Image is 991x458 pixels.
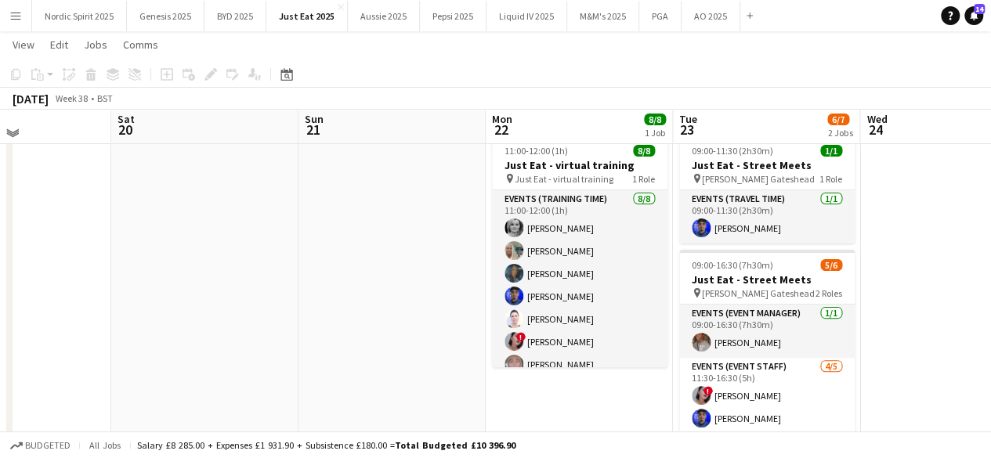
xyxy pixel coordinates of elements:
button: Pepsi 2025 [420,1,486,31]
div: BST [97,92,113,104]
span: Tue [679,112,697,126]
app-job-card: 11:00-12:00 (1h)8/8Just Eat - virtual training Just Eat - virtual training1 RoleEvents (Training ... [492,135,667,367]
app-card-role: Events (Training Time)8/811:00-12:00 (1h)[PERSON_NAME][PERSON_NAME][PERSON_NAME][PERSON_NAME][PER... [492,190,667,402]
span: 22 [490,121,512,139]
span: 8/8 [644,114,666,125]
span: Edit [50,38,68,52]
app-card-role: Events (Event Manager)1/109:00-16:30 (7h30m)[PERSON_NAME] [679,305,855,358]
button: BYD 2025 [204,1,266,31]
button: PGA [639,1,682,31]
span: ! [703,386,713,395]
span: 09:00-16:30 (7h30m) [692,259,773,271]
span: 11:00-12:00 (1h) [505,145,568,157]
span: All jobs [86,439,124,451]
h3: Just Eat - Street Meets [679,158,855,172]
button: Genesis 2025 [127,1,204,31]
span: 8/8 [633,145,655,157]
span: 6/7 [827,114,849,125]
button: AO 2025 [682,1,740,31]
span: Total Budgeted £10 396.90 [395,439,515,451]
button: Budgeted [8,437,73,454]
a: Jobs [78,34,114,55]
span: 2 Roles [816,287,842,299]
span: 1 Role [632,173,655,185]
span: 09:00-11:30 (2h30m) [692,145,773,157]
app-job-card: 09:00-11:30 (2h30m)1/1Just Eat - Street Meets [PERSON_NAME] Gateshead1 RoleEvents (Travel Time)1/... [679,135,855,243]
button: Liquid IV 2025 [486,1,567,31]
span: Sun [305,112,324,126]
span: Sat [118,112,135,126]
span: 20 [115,121,135,139]
span: [PERSON_NAME] Gateshead [702,173,815,185]
span: ! [516,332,526,341]
span: 24 [864,121,887,139]
span: Budgeted [25,440,71,451]
button: Just Eat 2025 [266,1,348,31]
span: Comms [123,38,158,52]
span: 5/6 [820,259,842,271]
span: View [13,38,34,52]
span: 14 [974,4,985,14]
span: Mon [492,112,512,126]
span: Wed [866,112,887,126]
button: Aussie 2025 [348,1,420,31]
h3: Just Eat - Street Meets [679,272,855,287]
span: 23 [677,121,697,139]
span: 1/1 [820,145,842,157]
span: [PERSON_NAME] Gateshead [702,287,815,299]
div: Salary £8 285.00 + Expenses £1 931.90 + Subsistence £180.00 = [137,439,515,451]
a: Edit [44,34,74,55]
app-card-role: Events (Travel Time)1/109:00-11:30 (2h30m)[PERSON_NAME] [679,190,855,243]
span: Jobs [84,38,107,52]
div: 1 Job [645,127,665,139]
span: Just Eat - virtual training [515,173,613,185]
div: 2 Jobs [828,127,852,139]
h3: Just Eat - virtual training [492,158,667,172]
div: [DATE] [13,91,49,106]
span: 1 Role [819,173,842,185]
a: Comms [117,34,165,55]
span: Week 38 [52,92,91,104]
button: M&M's 2025 [567,1,639,31]
button: Nordic Spirit 2025 [32,1,127,31]
span: 21 [302,121,324,139]
a: View [6,34,41,55]
a: 14 [964,6,983,25]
